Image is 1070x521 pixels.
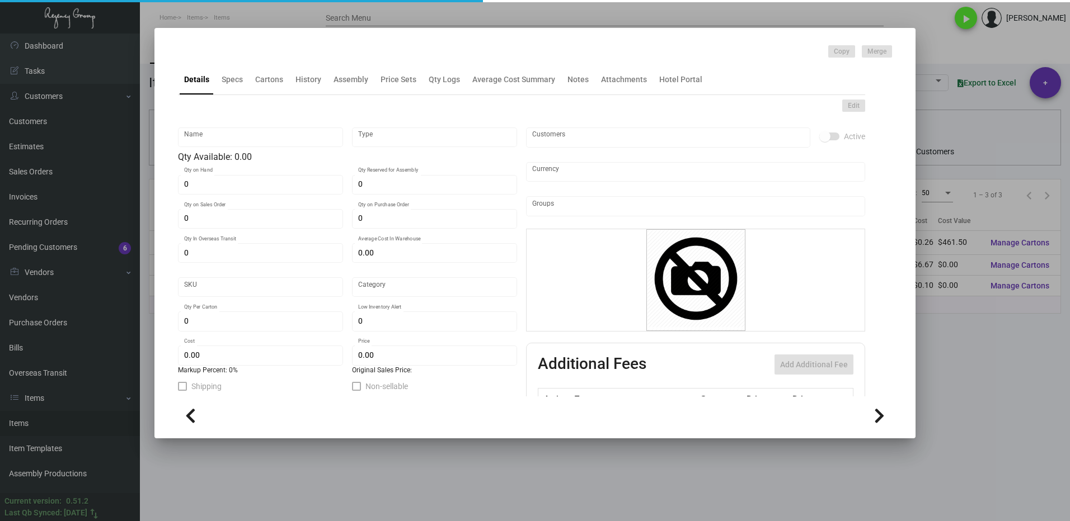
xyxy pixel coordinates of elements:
input: Add new.. [532,133,805,142]
span: Add Additional Fee [780,360,848,369]
th: Active [538,389,572,408]
th: Price type [790,389,840,408]
button: Merge [862,45,892,58]
div: Last Qb Synced: [DATE] [4,507,87,519]
div: Hotel Portal [659,74,702,86]
button: Copy [828,45,855,58]
span: Non-sellable [365,380,408,393]
span: Edit [848,101,860,111]
th: Type [572,389,697,408]
div: Average Cost Summary [472,74,555,86]
button: Add Additional Fee [775,354,853,375]
div: Cartons [255,74,283,86]
button: Edit [842,100,865,112]
div: History [295,74,321,86]
div: Assembly [334,74,368,86]
div: Details [184,74,209,86]
th: Cost [697,389,743,408]
div: Attachments [601,74,647,86]
div: Qty Available: 0.00 [178,150,517,164]
div: Current version: [4,495,62,507]
span: Active [844,130,865,143]
th: Price [744,389,790,408]
div: Price Sets [381,74,416,86]
span: Copy [834,47,850,56]
div: Qty Logs [429,74,460,86]
div: Specs [222,74,243,86]
span: Shipping [191,380,222,393]
span: Merge [867,47,886,56]
div: Notes [567,74,589,86]
input: Add new.. [532,202,860,211]
div: 0.51.2 [66,495,88,507]
h2: Additional Fees [538,354,646,375]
